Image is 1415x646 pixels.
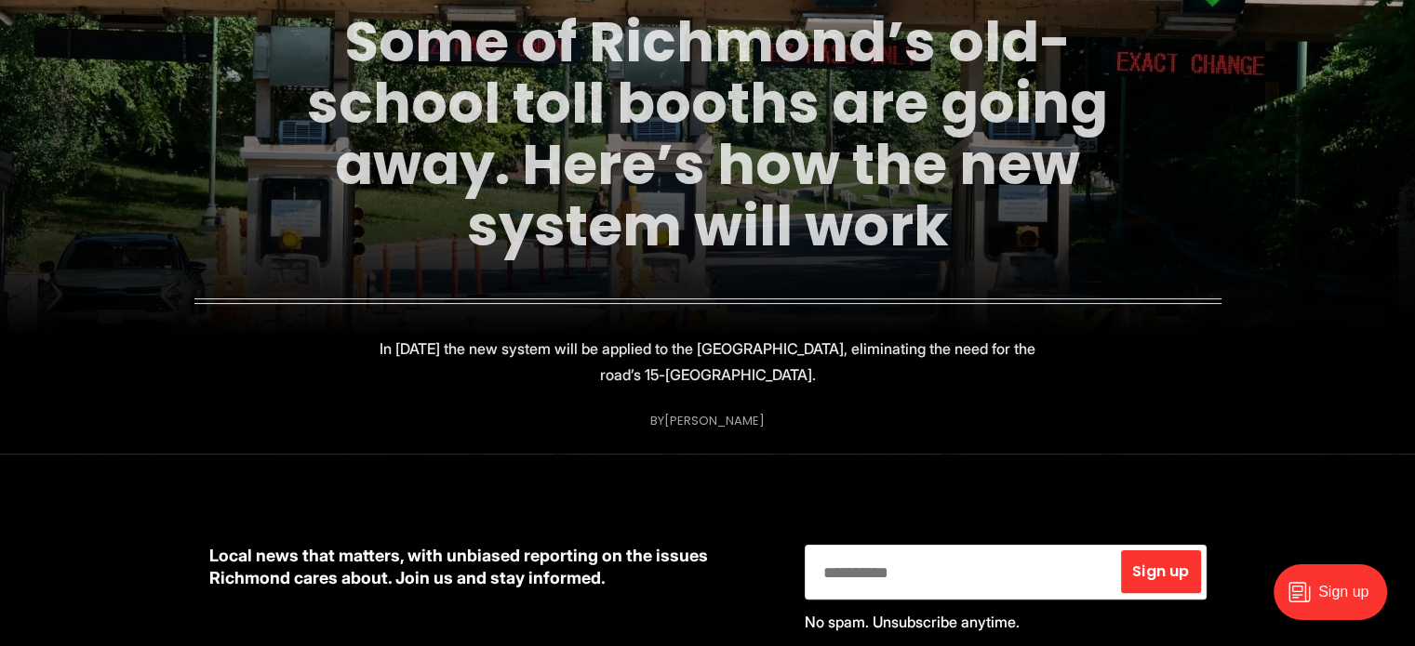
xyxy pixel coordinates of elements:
[1121,550,1200,593] button: Sign up
[377,336,1039,388] p: In [DATE] the new system will be applied to the [GEOGRAPHIC_DATA], eliminating the need for the r...
[1132,564,1189,579] span: Sign up
[1258,555,1415,646] iframe: portal-trigger
[805,613,1020,631] span: No spam. Unsubscribe anytime.
[209,545,775,589] p: Local news that matters, with unbiased reporting on the issues Richmond cares about. Join us and ...
[650,414,765,428] div: By
[664,412,765,429] a: [PERSON_NAME]
[307,3,1108,265] a: Some of Richmond’s old-school toll booths are going away. Here’s how the new system will work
